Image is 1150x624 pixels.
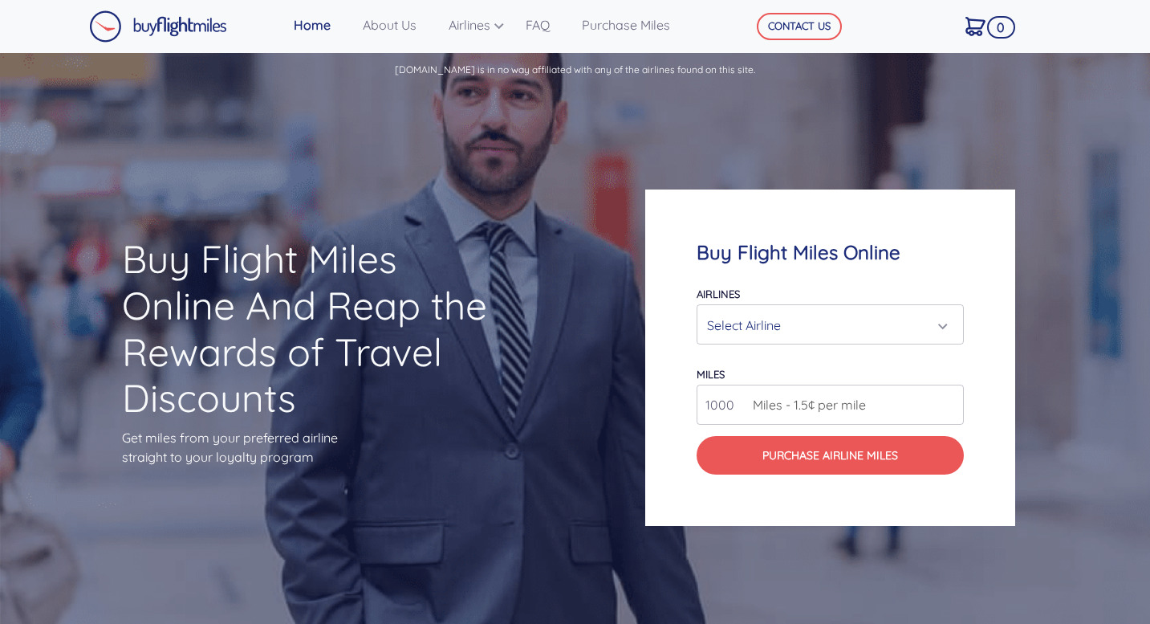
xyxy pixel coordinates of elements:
a: Purchase Miles [575,9,696,41]
button: Select Airline [697,304,964,345]
a: About Us [356,9,442,41]
a: FAQ [519,9,575,41]
p: Get miles from your preferred airline straight to your loyalty program [122,428,505,467]
h1: Buy Flight Miles Online And Reap the Rewards of Travel Discounts [122,236,505,421]
a: 0 [959,9,1008,43]
label: miles [697,368,725,381]
span: Miles - 1.5¢ per mile [745,395,866,414]
button: Purchase Airline Miles [697,436,964,475]
a: Home [287,9,356,41]
label: Airlines [697,288,740,300]
img: Buy Flight Miles Logo [89,10,227,43]
a: Airlines [442,9,519,41]
h4: Buy Flight Miles Online [697,241,964,264]
span: 0 [987,16,1016,39]
a: Buy Flight Miles Logo [89,6,227,47]
img: Cart [965,17,985,36]
div: Select Airline [707,310,944,341]
button: CONTACT US [757,13,842,40]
